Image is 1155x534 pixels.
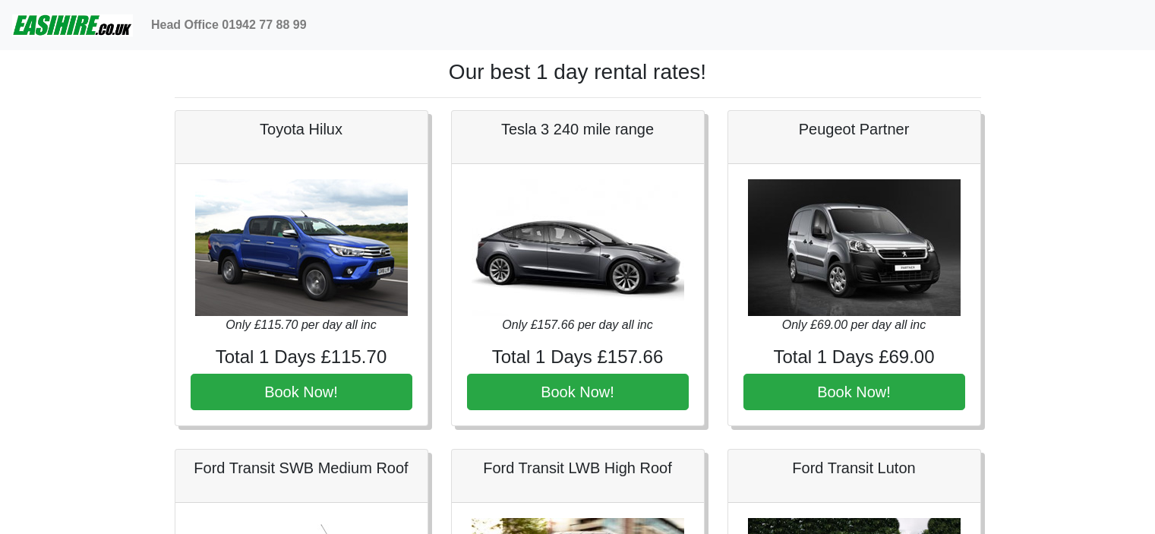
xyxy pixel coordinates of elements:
h5: Ford Transit SWB Medium Roof [191,459,412,477]
img: Tesla 3 240 mile range [472,179,684,316]
h5: Peugeot Partner [743,120,965,138]
h5: Tesla 3 240 mile range [467,120,689,138]
h5: Toyota Hilux [191,120,412,138]
img: Peugeot Partner [748,179,961,316]
h4: Total 1 Days £115.70 [191,346,412,368]
h4: Total 1 Days £69.00 [743,346,965,368]
b: Head Office 01942 77 88 99 [151,18,307,31]
img: easihire_logo_small.png [12,10,133,40]
h5: Ford Transit Luton [743,459,965,477]
button: Book Now! [467,374,689,410]
h1: Our best 1 day rental rates! [175,59,981,85]
i: Only £157.66 per day all inc [502,318,652,331]
i: Only £115.70 per day all inc [226,318,376,331]
i: Only £69.00 per day all inc [782,318,926,331]
img: Toyota Hilux [195,179,408,316]
button: Book Now! [743,374,965,410]
button: Book Now! [191,374,412,410]
a: Head Office 01942 77 88 99 [145,10,313,40]
h5: Ford Transit LWB High Roof [467,459,689,477]
h4: Total 1 Days £157.66 [467,346,689,368]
